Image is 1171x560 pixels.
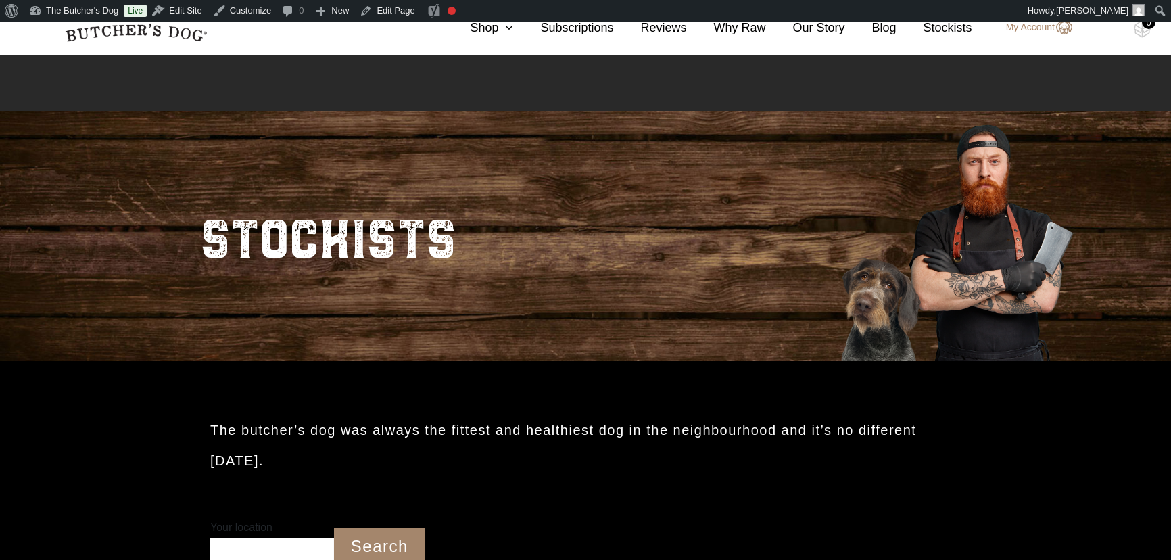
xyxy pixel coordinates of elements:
[124,5,147,17] a: Live
[897,19,972,37] a: Stockists
[1056,5,1128,16] span: [PERSON_NAME]
[993,20,1072,36] a: My Account
[443,19,513,37] a: Shop
[448,7,456,15] div: Focus keyphrase not set
[613,19,686,37] a: Reviews
[766,19,845,37] a: Our Story
[687,19,766,37] a: Why Raw
[1134,20,1151,38] img: TBD_Cart-Empty.png
[200,192,456,280] h2: STOCKISTS
[845,19,897,37] a: Blog
[819,108,1090,361] img: Butcher_Large_3.png
[210,415,961,476] h2: The butcher’s dog was always the fittest and healthiest dog in the neighbourhood and it’s no diff...
[1142,16,1155,29] div: 0
[513,19,613,37] a: Subscriptions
